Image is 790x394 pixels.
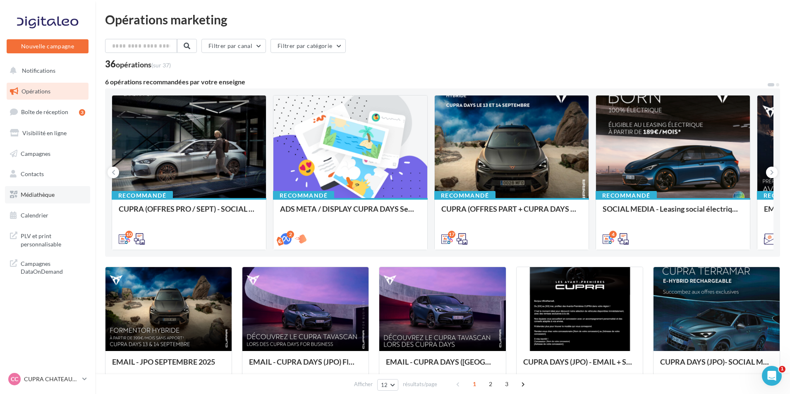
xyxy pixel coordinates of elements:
a: PLV et print personnalisable [5,227,90,251]
span: Campagnes DataOnDemand [21,258,85,276]
div: 17 [448,231,455,238]
a: Calendrier [5,207,90,224]
div: 36 [105,60,171,69]
span: 12 [381,382,388,388]
span: PLV et print personnalisable [21,230,85,248]
span: Afficher [354,380,373,388]
span: Notifications [22,67,55,74]
div: CUPRA DAYS (JPO)- SOCIAL MEDIA [660,358,773,374]
span: (sur 37) [151,62,171,69]
a: Contacts [5,165,90,183]
div: CUPRA (OFFRES PRO / SEPT) - SOCIAL MEDIA [119,205,259,221]
div: SOCIAL MEDIA - Leasing social électrique - CUPRA Born [603,205,743,221]
span: 1 [468,377,481,391]
span: Opérations [22,88,50,95]
div: EMAIL - CUPRA DAYS (JPO) Fleet Générique [249,358,362,374]
span: Calendrier [21,212,48,219]
span: 3 [500,377,513,391]
iframe: Intercom live chat [762,366,782,386]
a: Campagnes [5,145,90,162]
a: CC CUPRA CHATEAUROUX [7,371,89,387]
span: 2 [484,377,497,391]
div: opérations [116,61,171,68]
button: Filtrer par canal [201,39,266,53]
button: Notifications [5,62,87,79]
span: Campagnes [21,150,50,157]
div: 10 [125,231,133,238]
a: Campagnes DataOnDemand [5,255,90,279]
div: Recommandé [112,191,173,200]
div: 2 [287,231,294,238]
div: EMAIL - JPO SEPTEMBRE 2025 [112,358,225,374]
div: Recommandé [596,191,657,200]
span: 1 [779,366,785,373]
button: Filtrer par catégorie [271,39,346,53]
span: Boîte de réception [21,108,68,115]
div: EMAIL - CUPRA DAYS ([GEOGRAPHIC_DATA]) Private Générique [386,358,499,374]
span: Contacts [21,170,44,177]
a: Visibilité en ligne [5,124,90,142]
span: résultats/page [403,380,437,388]
div: 6 opérations recommandées par votre enseigne [105,79,767,85]
div: CUPRA (OFFRES PART + CUPRA DAYS / SEPT) - SOCIAL MEDIA [441,205,582,221]
div: 3 [79,109,85,116]
button: Nouvelle campagne [7,39,89,53]
a: Boîte de réception3 [5,103,90,121]
div: Recommandé [434,191,496,200]
span: Médiathèque [21,191,55,198]
div: CUPRA DAYS (JPO) - EMAIL + SMS [523,358,636,374]
a: Médiathèque [5,186,90,203]
div: Recommandé [273,191,334,200]
div: 4 [609,231,617,238]
span: Visibilité en ligne [22,129,67,136]
p: CUPRA CHATEAUROUX [24,375,79,383]
div: ADS META / DISPLAY CUPRA DAYS Septembre 2025 [280,205,421,221]
span: CC [11,375,18,383]
a: Opérations [5,83,90,100]
button: 12 [377,379,398,391]
div: Opérations marketing [105,13,780,26]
